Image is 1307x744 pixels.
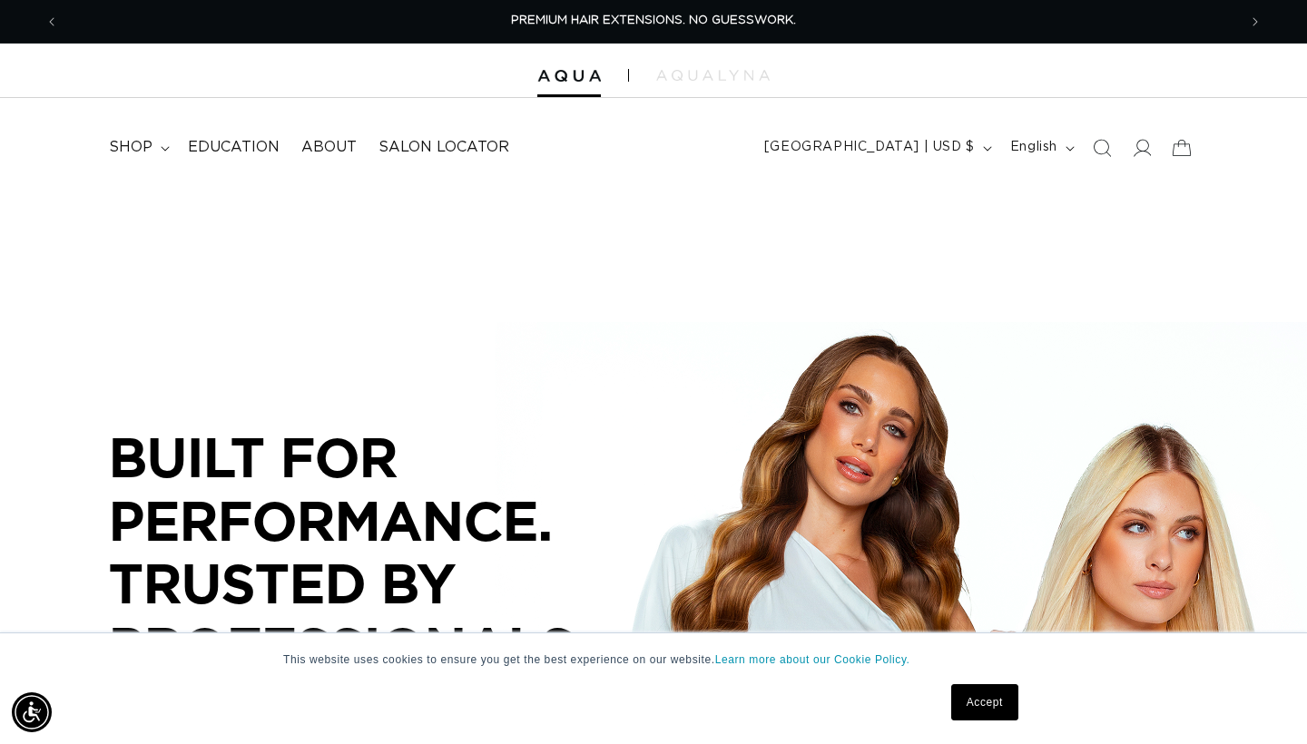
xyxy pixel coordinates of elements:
[177,127,290,168] a: Education
[753,131,999,165] button: [GEOGRAPHIC_DATA] | USD $
[715,653,910,666] a: Learn more about our Cookie Policy.
[764,138,975,157] span: [GEOGRAPHIC_DATA] | USD $
[188,138,280,157] span: Education
[32,5,72,39] button: Previous announcement
[109,138,152,157] span: shop
[1010,138,1057,157] span: English
[1235,5,1275,39] button: Next announcement
[368,127,520,168] a: Salon Locator
[511,15,796,26] span: PREMIUM HAIR EXTENSIONS. NO GUESSWORK.
[1082,128,1122,168] summary: Search
[98,127,177,168] summary: shop
[378,138,509,157] span: Salon Locator
[109,426,653,678] p: BUILT FOR PERFORMANCE. TRUSTED BY PROFESSIONALS.
[12,692,52,732] div: Accessibility Menu
[656,70,770,81] img: aqualyna.com
[537,70,601,83] img: Aqua Hair Extensions
[290,127,368,168] a: About
[999,131,1082,165] button: English
[951,684,1018,720] a: Accept
[301,138,357,157] span: About
[283,651,1024,668] p: This website uses cookies to ensure you get the best experience on our website.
